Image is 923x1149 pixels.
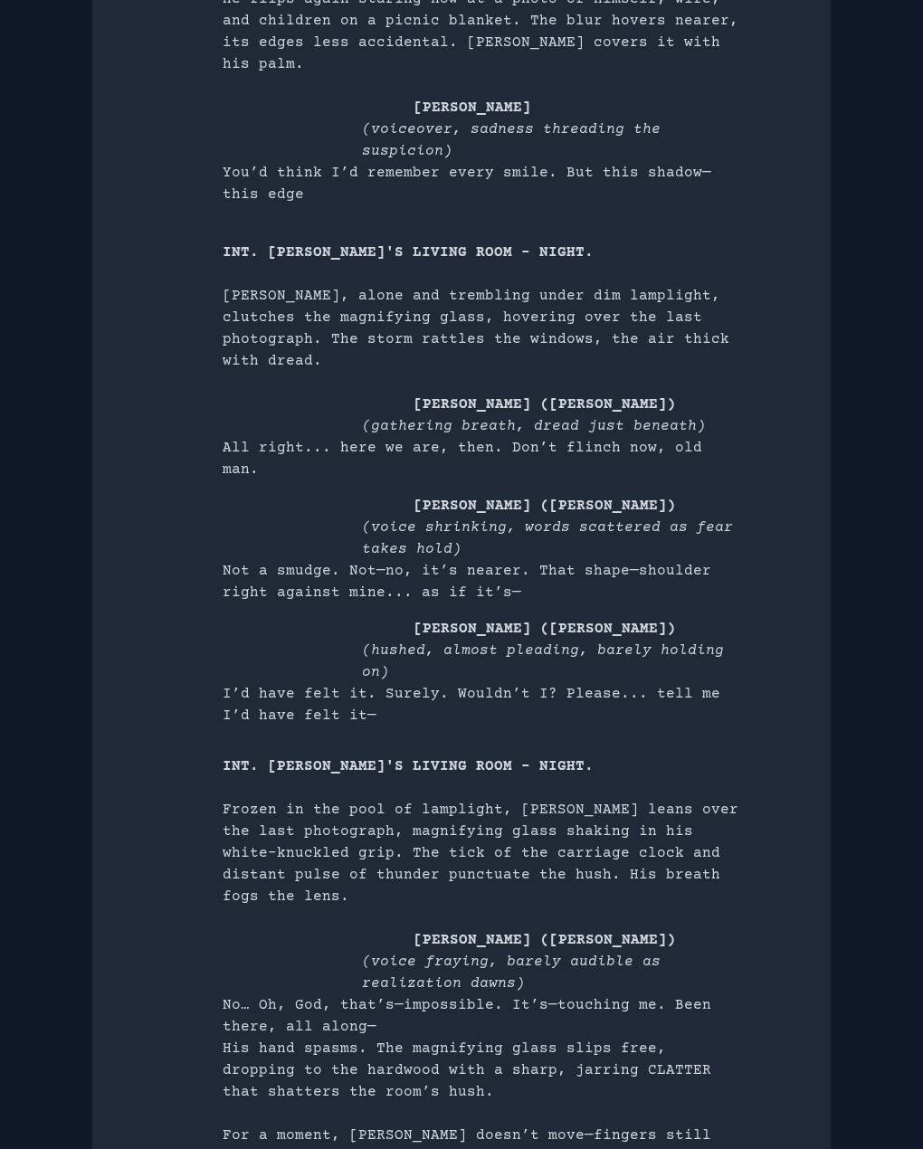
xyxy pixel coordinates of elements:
[362,517,744,560] p: (voice shrinking, words scattered as fear takes hold)
[414,495,744,517] p: [PERSON_NAME] ([PERSON_NAME])
[223,1038,744,1103] p: His hand spasms. The magnifying glass slips free, dropping to the hardwood with a sharp, jarring ...
[223,994,744,1038] p: No… Oh, God, that’s—impossible. It’s—touching me. Been there, all along—
[362,640,744,683] p: (hushed, almost pleading, barely holding on)
[414,618,744,640] p: [PERSON_NAME] ([PERSON_NAME])
[223,560,744,603] p: Not a smudge. Not—no, it’s nearer. That shape—shoulder right against mine... as if it’s—
[362,119,744,162] p: (voiceover, sadness threading the suspicion)
[362,951,744,994] p: (voice fraying, barely audible as realization dawns)
[362,415,744,437] p: (gathering breath, dread just beneath)
[414,929,744,951] p: [PERSON_NAME] ([PERSON_NAME])
[414,97,744,119] p: [PERSON_NAME]
[223,285,744,372] p: [PERSON_NAME], alone and trembling under dim lamplight, clutches the magnifying glass, hovering o...
[223,799,744,907] p: Frozen in the pool of lamplight, [PERSON_NAME] leans over the last photograph, magnifying glass s...
[223,437,744,480] p: All right... here we are, then. Don’t flinch now, old man.
[223,683,744,726] p: I’d have felt it. Surely. Wouldn’t I? Please... tell me I’d have felt it—
[414,394,744,415] p: [PERSON_NAME] ([PERSON_NAME])
[223,162,744,205] p: You’d think I’d remember every smile. But this shadow—this edge
[223,755,744,777] p: INT. [PERSON_NAME]'S LIVING ROOM – NIGHT.
[223,242,744,263] p: INT. [PERSON_NAME]'S LIVING ROOM – NIGHT.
